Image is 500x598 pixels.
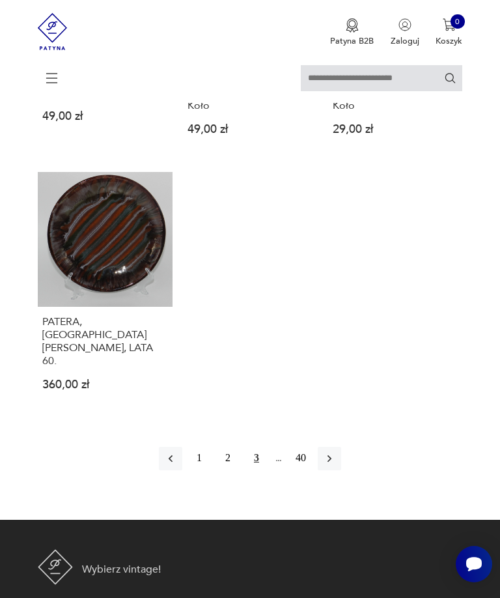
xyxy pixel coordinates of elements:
[187,60,313,112] h3: Kolekcjonerski ręcznie malowany kufel / dzbanek, [GEOGRAPHIC_DATA] Koło
[391,18,419,47] button: Zaloguj
[38,172,173,410] a: PATERA, KAMIONKA ŁYSA GÓRA, LATA 60.PATERA, [GEOGRAPHIC_DATA][PERSON_NAME], LATA 60.360,00 zł
[187,447,211,470] button: 1
[443,18,456,31] img: Ikona koszyka
[333,60,458,112] h3: Kolekcjonerska ręcznie malowana solniczka / pieprzniczka, Włocławek Koło
[330,18,374,47] button: Patyna B2B
[187,125,313,135] p: 49,00 zł
[42,112,168,122] p: 49,00 zł
[451,14,465,29] div: 0
[289,447,312,470] button: 40
[333,125,458,135] p: 29,00 zł
[398,18,411,31] img: Ikonka użytkownika
[245,447,268,470] button: 3
[444,72,456,84] button: Szukaj
[216,447,240,470] button: 2
[38,549,73,584] img: Patyna - sklep z meblami i dekoracjami vintage
[42,380,168,390] p: 360,00 zł
[436,18,462,47] button: 0Koszyk
[456,546,492,582] iframe: Smartsupp widget button
[330,18,374,47] a: Ikona medaluPatyna B2B
[391,35,419,47] p: Zaloguj
[82,562,161,577] p: Wybierz vintage!
[436,35,462,47] p: Koszyk
[330,35,374,47] p: Patyna B2B
[346,18,359,33] img: Ikona medalu
[42,315,168,367] h3: PATERA, [GEOGRAPHIC_DATA][PERSON_NAME], LATA 60.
